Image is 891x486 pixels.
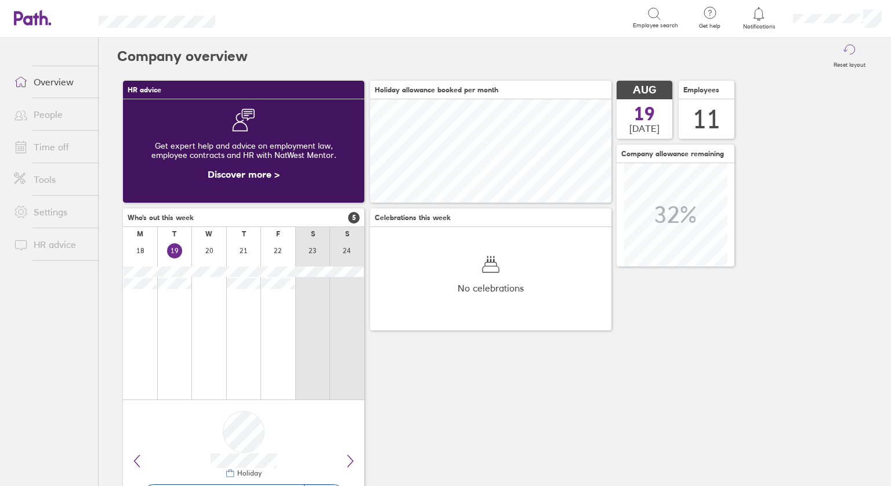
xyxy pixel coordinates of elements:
[345,230,349,238] div: S
[311,230,315,238] div: S
[375,214,451,222] span: Celebrations this week
[247,12,276,23] div: Search
[242,230,246,238] div: T
[205,230,212,238] div: W
[235,469,262,477] div: Holiday
[128,86,161,94] span: HR advice
[5,135,98,159] a: Time off
[740,6,778,30] a: Notifications
[375,86,498,94] span: Holiday allowance booked per month
[827,38,872,75] button: Reset layout
[137,230,143,238] div: M
[683,86,719,94] span: Employees
[691,23,729,30] span: Get help
[5,200,98,224] a: Settings
[633,84,656,96] span: AUG
[633,22,678,29] span: Employee search
[693,105,720,134] div: 11
[634,105,655,123] span: 19
[208,168,280,180] a: Discover more >
[827,58,872,69] label: Reset layout
[117,38,248,75] h2: Company overview
[621,150,724,158] span: Company allowance remaining
[348,212,360,224] span: 5
[740,23,778,30] span: Notifications
[5,70,98,93] a: Overview
[5,103,98,126] a: People
[128,214,194,222] span: Who's out this week
[5,168,98,191] a: Tools
[629,123,660,134] span: [DATE]
[132,132,355,169] div: Get expert help and advice on employment law, employee contracts and HR with NatWest Mentor.
[276,230,280,238] div: F
[172,230,176,238] div: T
[5,233,98,256] a: HR advice
[458,283,524,293] span: No celebrations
